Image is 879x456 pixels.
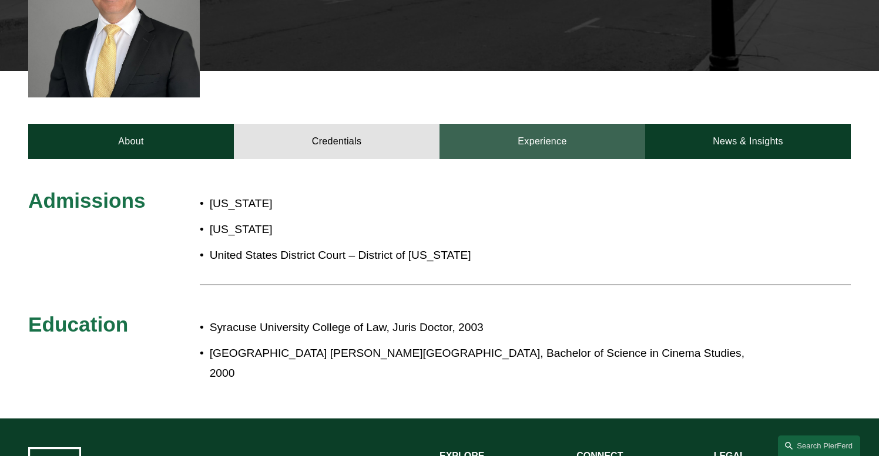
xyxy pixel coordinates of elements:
[210,219,508,240] p: [US_STATE]
[28,124,234,159] a: About
[210,343,748,384] p: [GEOGRAPHIC_DATA] [PERSON_NAME][GEOGRAPHIC_DATA], Bachelor of Science in Cinema Studies, 2000
[234,124,439,159] a: Credentials
[778,435,860,456] a: Search this site
[210,317,748,338] p: Syracuse University College of Law, Juris Doctor, 2003
[439,124,645,159] a: Experience
[28,189,145,212] span: Admissions
[28,313,128,336] span: Education
[210,245,508,266] p: United States District Court – District of [US_STATE]
[645,124,851,159] a: News & Insights
[210,194,508,214] p: [US_STATE]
